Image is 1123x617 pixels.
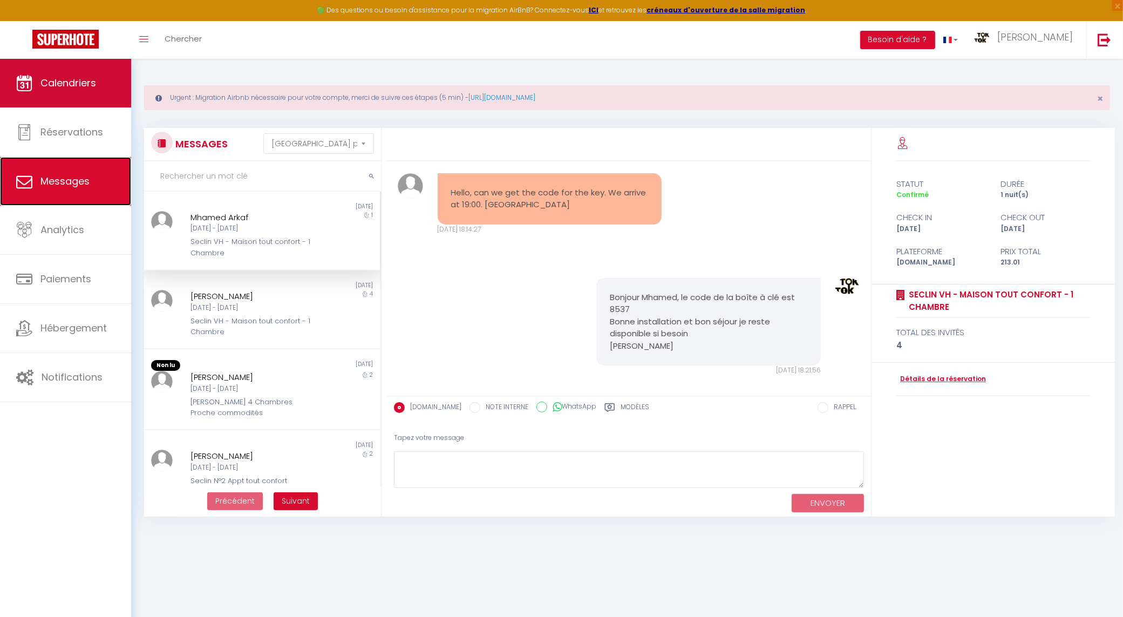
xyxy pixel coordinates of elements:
[993,245,1098,258] div: Prix total
[40,76,96,90] span: Calendriers
[151,211,173,233] img: ...
[32,30,99,49] img: Super Booking
[190,384,314,394] div: [DATE] - [DATE]
[610,291,807,352] pre: Bonjour Mhamed, le code de la boîte à clé est 8537 Bonne installation et bon séjour je reste disp...
[905,288,1091,314] a: Seclin VH - Maison tout confort - 1 Chambre
[151,450,173,471] img: ...
[438,225,662,235] div: [DATE] 18:14:27
[828,402,856,414] label: RAPPEL
[370,290,373,298] span: 4
[1098,33,1111,46] img: logout
[993,224,1098,234] div: [DATE]
[190,223,314,234] div: [DATE] - [DATE]
[173,132,228,156] h3: MESSAGES
[993,190,1098,200] div: 1 nuit(s)
[835,278,860,294] img: ...
[370,450,373,458] span: 2
[144,161,381,192] input: Rechercher un mot clé
[896,339,1091,352] div: 4
[370,371,373,379] span: 2
[974,32,990,43] img: ...
[792,494,864,513] button: ENVOYER
[282,496,310,506] span: Suivant
[165,33,202,44] span: Chercher
[190,371,314,384] div: [PERSON_NAME]
[1097,92,1103,105] span: ×
[42,370,103,384] span: Notifications
[151,371,173,392] img: ...
[993,178,1098,191] div: durée
[596,365,821,376] div: [DATE] 18:21:56
[262,202,379,211] div: [DATE]
[889,224,993,234] div: [DATE]
[190,463,314,473] div: [DATE] - [DATE]
[889,257,993,268] div: [DOMAIN_NAME]
[190,290,314,303] div: [PERSON_NAME]
[889,178,993,191] div: statut
[262,360,379,371] div: [DATE]
[190,450,314,463] div: [PERSON_NAME]
[190,316,314,338] div: Seclin VH - Maison tout confort - 1 Chambre
[896,190,929,199] span: Confirmé
[993,211,1098,224] div: check out
[621,402,649,416] label: Modèles
[151,290,173,311] img: ...
[398,173,423,199] img: ...
[190,476,314,486] div: Seclin N°2 Appt tout confort
[394,425,864,451] div: Tapez votre message
[9,4,41,37] button: Ouvrir le widget de chat LiveChat
[468,93,535,102] a: [URL][DOMAIN_NAME]
[966,21,1086,59] a: ... [PERSON_NAME]
[451,187,649,211] pre: Hello, can we get the code for the key. We arrive at 19:00. [GEOGRAPHIC_DATA]
[646,5,805,15] a: créneaux d'ouverture de la salle migration
[889,245,993,258] div: Plateforme
[405,402,461,414] label: [DOMAIN_NAME]
[190,303,314,313] div: [DATE] - [DATE]
[40,321,107,335] span: Hébergement
[207,492,263,511] button: Previous
[40,125,103,139] span: Réservations
[274,492,318,511] button: Next
[1097,94,1103,104] button: Close
[40,223,84,236] span: Analytics
[262,281,379,290] div: [DATE]
[262,441,379,450] div: [DATE]
[997,30,1073,44] span: [PERSON_NAME]
[40,272,91,286] span: Paiements
[896,326,1091,339] div: total des invités
[190,211,314,224] div: Mhamed Arkaf
[215,496,255,506] span: Précédent
[151,360,180,371] span: Non lu
[144,85,1110,110] div: Urgent : Migration Airbnb nécessaire pour votre compte, merci de suivre ces étapes (5 min) -
[896,374,986,384] a: Détails de la réservation
[190,236,314,259] div: Seclin VH - Maison tout confort - 1 Chambre
[589,5,598,15] a: ICI
[190,397,314,419] div: [PERSON_NAME] 4 Chambres Proche commodités
[547,402,596,413] label: WhatsApp
[480,402,528,414] label: NOTE INTERNE
[371,211,373,219] span: 1
[860,31,935,49] button: Besoin d'aide ?
[889,211,993,224] div: check in
[993,257,1098,268] div: 213.01
[156,21,210,59] a: Chercher
[40,174,90,188] span: Messages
